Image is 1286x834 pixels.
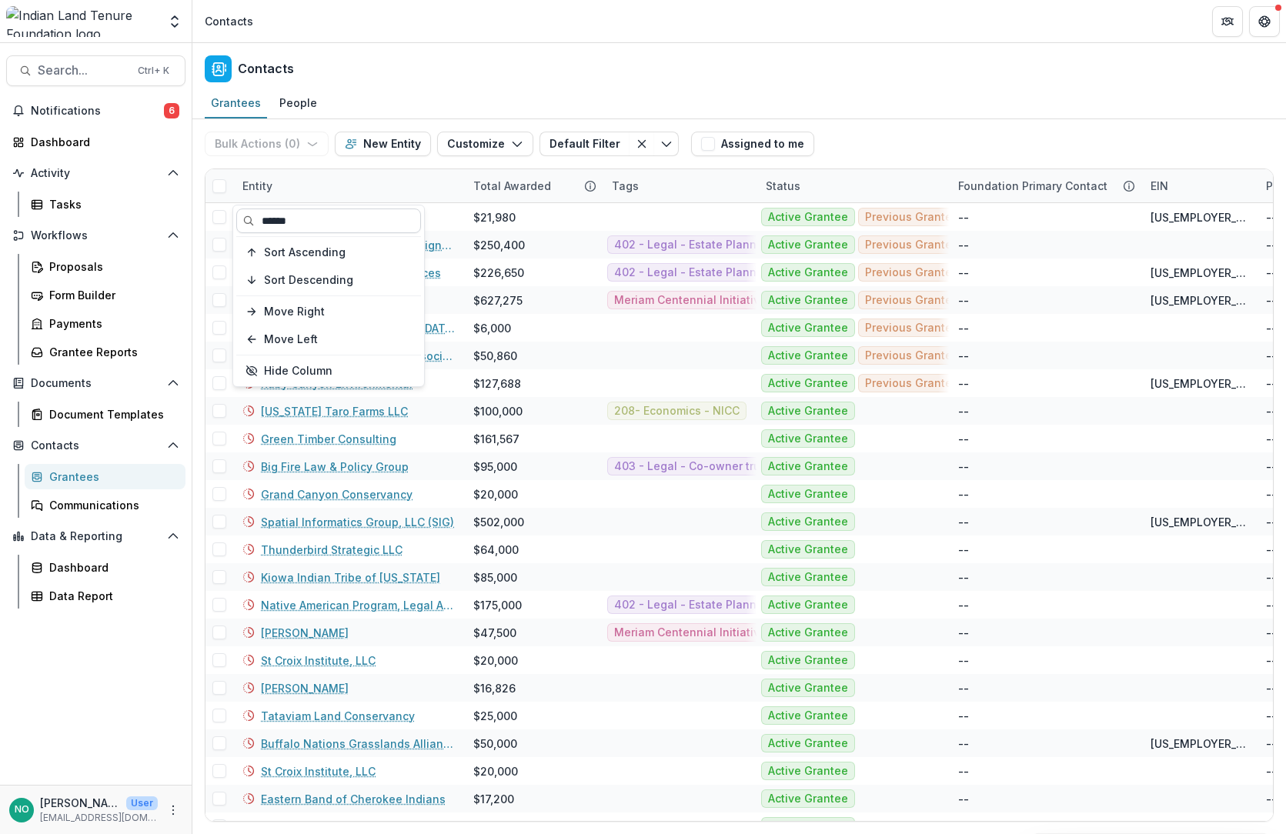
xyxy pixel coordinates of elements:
div: Total Awarded [464,178,560,194]
button: Hide Column [236,359,421,383]
button: Toggle menu [654,132,679,156]
span: Search... [38,63,129,78]
div: $50,000 [473,736,517,752]
div: Data Report [49,588,173,604]
a: [US_STATE] Taro Farms LLC [261,403,408,419]
div: $21,980 [473,209,516,225]
div: -- [958,708,969,724]
button: Notifications6 [6,98,185,123]
div: $127,688 [473,375,521,392]
button: Open Documents [6,371,185,395]
span: Active Grantee [768,737,848,750]
a: Kiowa Indian Tribe of [US_STATE] [261,569,440,585]
div: -- [1266,486,1277,502]
a: Eastern Band of Cherokee Indians [261,791,446,807]
div: -- [1266,320,1277,336]
div: $250,400 [473,237,525,253]
div: Entity [233,169,464,202]
button: Customize [437,132,533,156]
div: -- [958,514,969,530]
span: Sort Ascending [264,246,346,259]
div: -- [958,736,969,752]
span: Active Grantee [768,294,848,307]
button: Get Help [1249,6,1280,37]
div: -- [1266,680,1277,696]
a: Tasks [25,192,185,217]
span: Sort Descending [264,274,353,287]
button: Open Data & Reporting [6,524,185,549]
p: User [126,796,158,810]
button: Clear filter [630,132,654,156]
button: Open Activity [6,161,185,185]
a: People [273,88,323,118]
div: -- [958,209,969,225]
a: Grantee Reports [25,339,185,365]
a: Document Templates [25,402,185,427]
div: -- [958,791,969,807]
nav: breadcrumb [199,10,259,32]
div: -- [958,320,969,336]
div: Dashboard [49,559,173,575]
a: Thunderbird Strategic LLC [261,542,403,558]
div: Tags [603,169,757,202]
span: Data & Reporting [31,530,161,543]
div: -- [1266,403,1277,419]
div: -- [958,569,969,585]
div: -- [958,542,969,558]
span: Previous Grantee [865,211,959,224]
button: Default Filter [539,132,630,156]
div: -- [958,486,969,502]
button: Sort Ascending [236,240,421,265]
div: -- [958,348,969,364]
div: $85,000 [473,569,517,585]
a: Grantees [205,88,267,118]
button: Search... [6,55,185,86]
div: -- [958,625,969,641]
span: Meriam Centennial Initiative [614,626,767,639]
a: Green Timber Consulting [261,431,396,447]
div: -- [1266,569,1277,585]
div: Status [757,169,949,202]
div: $20,000 [473,763,518,779]
span: Previous Grantee [865,266,959,279]
div: -- [1266,209,1277,225]
div: -- [958,292,969,309]
div: -- [958,763,969,779]
a: St Croix Institute, LLC [261,763,376,779]
div: Communications [49,497,173,513]
div: [US_EMPLOYER_IDENTIFICATION_NUMBER] [1151,736,1248,752]
button: Move Left [236,327,421,352]
div: Form Builder [49,287,173,303]
a: Dashboard [6,129,185,155]
a: Dashboard [25,555,185,580]
a: Native American Program, Legal Aid Services of [US_STATE] [261,597,455,613]
a: Buffalo Nations Grasslands Alliance [261,736,455,752]
span: Previous Grantee [865,377,959,390]
span: Active Grantee [768,682,848,695]
div: Dashboard [31,134,173,150]
span: Active Grantee [768,599,848,612]
p: [PERSON_NAME] [40,795,120,811]
a: Form Builder [25,282,185,308]
span: Active Grantee [768,820,848,833]
div: -- [1266,597,1277,613]
div: Tags [603,178,648,194]
span: Active Grantee [768,349,848,362]
button: Sort Descending [236,268,421,292]
span: Active Grantee [768,654,848,667]
div: $627,275 [473,292,523,309]
span: Documents [31,377,161,390]
div: -- [1266,292,1277,309]
a: Grand Canyon Conservancy [261,486,413,502]
button: Move Right [236,299,421,324]
div: -- [958,597,969,613]
span: Active Grantee [768,488,848,501]
a: [PERSON_NAME] [261,680,349,696]
h2: Contacts [238,62,294,76]
a: Data Report [25,583,185,609]
div: -- [1266,625,1277,641]
button: Open Workflows [6,223,185,248]
span: Previous Grantee [865,294,959,307]
div: EIN [1141,169,1257,202]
